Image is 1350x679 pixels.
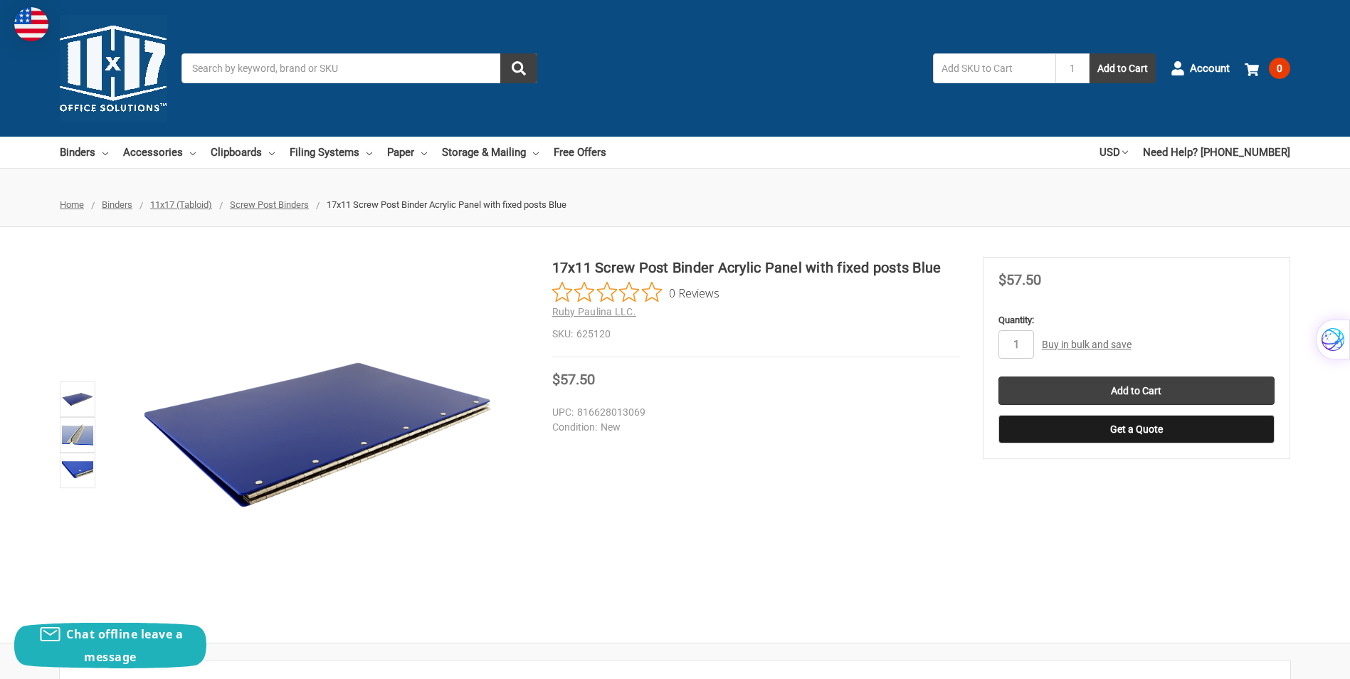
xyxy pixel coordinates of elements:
span: 0 [1269,58,1290,79]
span: Account [1190,60,1230,77]
button: Add to Cart [1090,53,1156,83]
span: 0 Reviews [669,282,719,303]
a: Home [60,199,84,210]
a: Buy in bulk and save [1042,339,1132,350]
img: 17”x11” Acrylic Screw Post Binders (625110) Black [62,455,93,486]
img: duty and tax information for United States [14,7,48,41]
dd: New [552,420,953,435]
button: Get a Quote [998,415,1275,443]
button: Rated 0 out of 5 stars from 0 reviews. Jump to reviews. [552,282,719,303]
a: Binders [60,137,108,168]
a: Free Offers [554,137,606,168]
input: Search by keyword, brand or SKU [181,53,537,83]
dt: Condition: [552,420,597,435]
a: Clipboards [211,137,275,168]
a: Paper [387,137,427,168]
dt: SKU: [552,327,573,342]
a: 0 [1245,50,1290,87]
span: $57.50 [552,371,595,388]
img: 17x11 Screw Post Binder Acrylic Panel with fixed posts Blue [139,257,495,613]
img: 17x11 Screw Post Binder Acrylic Panel with fixed posts Blue [62,419,93,451]
h1: 17x11 Screw Post Binder Acrylic Panel with fixed posts Blue [552,257,959,278]
a: Filing Systems [290,137,372,168]
a: Accessories [123,137,196,168]
img: 17x11 Screw Post Binder Acrylic Panel with fixed posts Blue [62,384,93,415]
img: 11x17.com [60,15,167,122]
a: Screw Post Binders [230,199,309,210]
a: USD [1099,137,1128,168]
dt: UPC: [552,405,574,420]
a: 11x17 (Tabloid) [150,199,212,210]
span: $57.50 [998,271,1041,288]
dd: 625120 [552,327,959,342]
a: Need Help? [PHONE_NUMBER] [1143,137,1290,168]
a: Ruby Paulina LLC. [552,306,636,317]
a: Binders [102,199,132,210]
a: Account [1171,50,1230,87]
button: Chat offline leave a message [14,623,206,668]
input: Add SKU to Cart [933,53,1055,83]
span: 17x11 Screw Post Binder Acrylic Panel with fixed posts Blue [327,199,566,210]
label: Quantity: [998,313,1275,327]
dd: 816628013069 [552,405,953,420]
input: Add to Cart [998,377,1275,405]
span: Chat offline leave a message [66,626,183,665]
a: Storage & Mailing [442,137,539,168]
